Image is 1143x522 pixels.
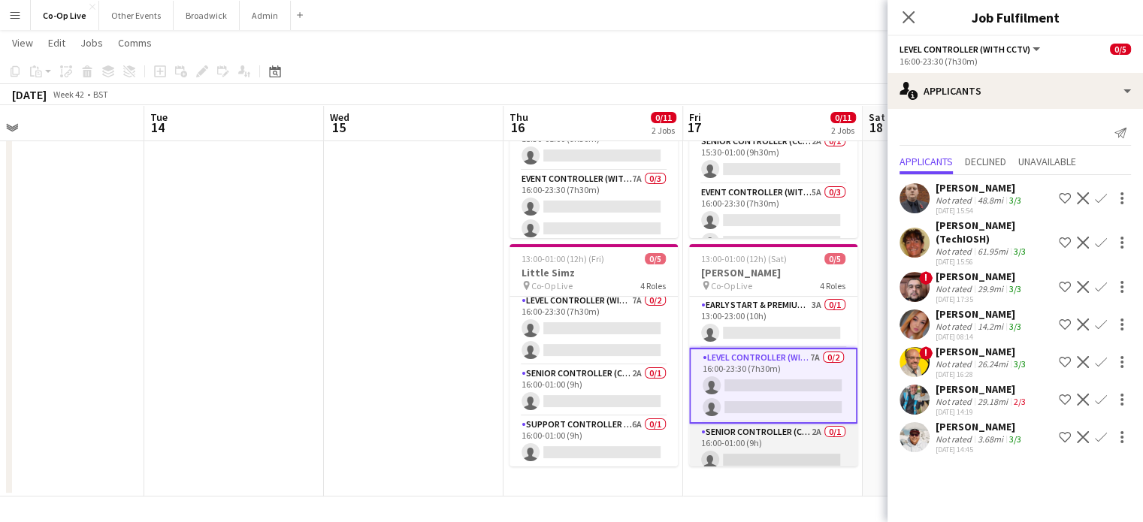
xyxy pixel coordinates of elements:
[936,321,975,332] div: Not rated
[936,358,975,370] div: Not rated
[1009,433,1021,445] app-skills-label: 3/3
[936,181,1024,195] div: [PERSON_NAME]
[689,133,857,184] app-card-role: Senior Controller (CCTV)2A0/115:30-01:00 (9h30m)
[174,1,240,30] button: Broadwick
[936,382,1029,396] div: [PERSON_NAME]
[936,370,1029,379] div: [DATE] 16:28
[820,280,845,291] span: 4 Roles
[824,253,845,264] span: 0/5
[936,345,1029,358] div: [PERSON_NAME]
[510,266,678,279] h3: Little Simz
[975,358,1011,370] div: 26.24mi
[1009,195,1021,206] app-skills-label: 3/3
[689,266,857,279] h3: [PERSON_NAME]
[531,280,573,291] span: Co-Op Live
[936,283,975,294] div: Not rated
[1018,156,1076,167] span: Unavailable
[830,112,856,123] span: 0/11
[936,270,1024,283] div: [PERSON_NAME]
[1009,283,1021,294] app-skills-label: 3/3
[936,396,975,407] div: Not rated
[1014,396,1026,407] app-skills-label: 2/3
[12,87,47,102] div: [DATE]
[689,348,857,424] app-card-role: Level Controller (with CCTV)7A0/216:00-23:30 (7h30m)
[919,271,933,285] span: !
[640,280,666,291] span: 4 Roles
[150,110,168,124] span: Tue
[936,407,1029,417] div: [DATE] 14:19
[975,283,1006,294] div: 29.9mi
[12,36,33,50] span: View
[689,297,857,348] app-card-role: Early Start & Premium Controller (with CCTV)3A0/113:00-23:00 (10h)
[936,307,1024,321] div: [PERSON_NAME]
[510,119,678,170] app-card-role: Senior Controller (CCTV)2A0/115:30-01:00 (9h30m)
[50,89,87,100] span: Week 42
[701,253,787,264] span: 13:00-01:00 (12h) (Sat)
[1014,358,1026,370] app-skills-label: 3/3
[1009,321,1021,332] app-skills-label: 3/3
[936,219,1053,246] div: [PERSON_NAME] (TechIOSH)
[887,8,1143,27] h3: Job Fulfilment
[1110,44,1131,55] span: 0/5
[866,119,885,136] span: 18
[936,445,1024,454] div: [DATE] 14:45
[965,156,1006,167] span: Declined
[93,89,108,100] div: BST
[48,36,65,50] span: Edit
[711,280,752,291] span: Co-Op Live
[328,119,349,136] span: 15
[74,33,109,53] a: Jobs
[936,206,1024,216] div: [DATE] 15:54
[975,321,1006,332] div: 14.2mi
[936,433,975,445] div: Not rated
[869,110,885,124] span: Sat
[936,332,1024,342] div: [DATE] 08:14
[900,44,1042,55] button: Level Controller (with CCTV)
[919,346,933,360] span: !
[510,416,678,467] app-card-role: Support Controller (with CCTV)6A0/116:00-01:00 (9h)
[510,365,678,416] app-card-role: Senior Controller (CCTV)2A0/116:00-01:00 (9h)
[651,112,676,123] span: 0/11
[510,244,678,466] app-job-card: 13:00-01:00 (12h) (Fri)0/5Little Simz Co-Op Live4 RolesEarly Start & Premium Controller (with CCT...
[975,246,1011,257] div: 61.95mi
[689,424,857,475] app-card-role: Senior Controller (CCTV)2A0/116:00-01:00 (9h)
[936,195,975,206] div: Not rated
[510,170,678,265] app-card-role: Event Controller (with CCTV)7A0/316:00-23:30 (7h30m)
[6,33,39,53] a: View
[689,244,857,466] app-job-card: 13:00-01:00 (12h) (Sat)0/5[PERSON_NAME] Co-Op Live4 RolesEarly Start & Premium Controller (with C...
[900,44,1030,55] span: Level Controller (with CCTV)
[689,110,701,124] span: Fri
[687,119,701,136] span: 17
[936,257,1053,267] div: [DATE] 15:56
[510,292,678,365] app-card-role: Level Controller (with CCTV)7A0/216:00-23:30 (7h30m)
[936,420,1024,433] div: [PERSON_NAME]
[240,1,291,30] button: Admin
[936,246,975,257] div: Not rated
[689,184,857,279] app-card-role: Event Controller (with CCTV)5A0/316:00-23:30 (7h30m)
[80,36,103,50] span: Jobs
[975,433,1006,445] div: 3.68mi
[887,73,1143,109] div: Applicants
[975,195,1006,206] div: 48.8mi
[507,119,528,136] span: 16
[900,56,1131,67] div: 16:00-23:30 (7h30m)
[645,253,666,264] span: 0/5
[1014,246,1026,257] app-skills-label: 3/3
[936,294,1024,304] div: [DATE] 17:35
[510,110,528,124] span: Thu
[118,36,152,50] span: Comms
[900,156,953,167] span: Applicants
[652,125,676,136] div: 2 Jobs
[31,1,99,30] button: Co-Op Live
[148,119,168,136] span: 14
[99,1,174,30] button: Other Events
[831,125,855,136] div: 2 Jobs
[975,396,1011,407] div: 29.18mi
[330,110,349,124] span: Wed
[112,33,158,53] a: Comms
[522,253,604,264] span: 13:00-01:00 (12h) (Fri)
[42,33,71,53] a: Edit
